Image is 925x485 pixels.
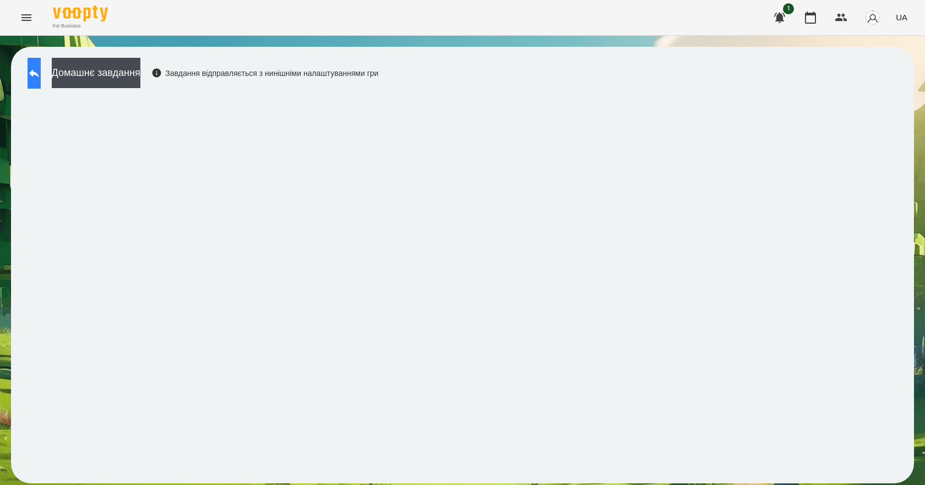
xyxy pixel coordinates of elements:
[13,4,40,31] button: Menu
[52,58,140,88] button: Домашнє завдання
[151,68,379,79] div: Завдання відправляється з нинішніми налаштуваннями гри
[891,7,912,28] button: UA
[783,3,794,14] span: 1
[896,12,907,23] span: UA
[865,10,880,25] img: avatar_s.png
[53,23,108,30] span: For Business
[53,6,108,21] img: Voopty Logo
